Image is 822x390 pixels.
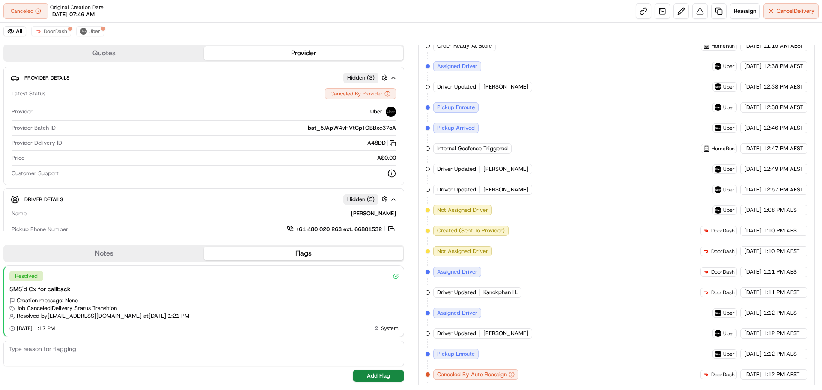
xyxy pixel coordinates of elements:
[744,268,762,276] span: [DATE]
[763,104,803,111] span: 12:38 PM AEST
[80,28,87,35] img: uber-new-logo.jpeg
[763,42,804,50] span: 11:15 AM AEST
[483,165,528,173] span: [PERSON_NAME]
[17,325,55,332] span: [DATE] 1:17 PM
[763,206,800,214] span: 1:08 PM AEST
[715,207,721,214] img: uber-new-logo.jpeg
[763,350,800,358] span: 1:12 PM AEST
[370,108,382,116] span: Uber
[763,165,803,173] span: 12:49 PM AEST
[9,9,26,26] img: Nash
[723,125,735,131] span: Uber
[437,330,476,337] span: Driver Updated
[715,166,721,173] img: uber-new-logo.jpeg
[11,71,397,85] button: Provider DetailsHidden (3)
[734,7,756,15] span: Reassign
[744,145,762,152] span: [DATE]
[22,55,154,64] input: Got a question? Start typing here...
[723,186,735,193] span: Uber
[9,285,399,293] div: SMS'd Cx for callback
[744,104,762,111] span: [DATE]
[730,3,760,19] button: Reassign
[763,371,800,378] span: 1:12 PM AEST
[723,83,735,90] span: Uber
[763,83,803,91] span: 12:38 PM AEST
[17,297,78,304] span: Creation message: None
[715,83,721,90] img: uber-new-logo.jpeg
[437,289,476,296] span: Driver Updated
[744,350,762,358] span: [DATE]
[343,72,390,83] button: Hidden (3)
[287,225,396,234] button: +61 480 020 263 ext. 66801532
[763,186,803,194] span: 12:57 PM AEST
[744,330,762,337] span: [DATE]
[437,268,477,276] span: Assigned Driver
[12,124,56,132] span: Provider Batch ID
[744,186,762,194] span: [DATE]
[24,74,69,81] span: Provider Details
[723,310,735,316] span: Uber
[204,247,403,260] button: Flags
[715,63,721,70] img: uber-new-logo.jpeg
[437,104,475,111] span: Pickup Enroute
[295,226,382,233] span: +61 480 020 263 ext. 66801532
[712,42,735,49] span: HomeRun
[715,125,721,131] img: uber-new-logo.jpeg
[347,196,375,203] span: Hidden ( 5 )
[744,247,762,255] span: [DATE]
[12,226,68,233] span: Pickup Phone Number
[744,165,762,173] span: [DATE]
[744,206,762,214] span: [DATE]
[4,46,204,60] button: Quotes
[437,371,507,378] span: Canceled By Auto Reassign
[711,371,735,378] span: DoorDash
[703,268,709,275] img: doordash_logo_v2.png
[29,82,140,90] div: Start new chat
[9,271,43,281] div: Resolved
[744,124,762,132] span: [DATE]
[483,330,528,337] span: [PERSON_NAME]
[35,28,42,35] img: doordash_logo_v2.png
[763,309,800,317] span: 1:12 PM AEST
[5,121,69,136] a: 📗Knowledge Base
[715,351,721,357] img: uber-new-logo.jpeg
[4,247,204,260] button: Notes
[17,312,142,320] span: Resolved by [EMAIL_ADDRESS][DOMAIN_NAME]
[69,121,141,136] a: 💻API Documentation
[353,370,404,382] button: Add Flag
[12,90,45,98] span: Latest Status
[3,3,48,19] div: Canceled
[763,247,800,255] span: 1:10 PM AEST
[437,227,505,235] span: Created (Sent To Provider)
[763,330,800,337] span: 1:12 PM AEST
[17,124,66,133] span: Knowledge Base
[12,139,62,147] span: Provider Delivery ID
[711,289,735,296] span: DoorDash
[437,247,488,255] span: Not Assigned Driver
[703,248,709,255] img: doordash_logo_v2.png
[763,227,800,235] span: 1:10 PM AEST
[437,206,488,214] span: Not Assigned Driver
[712,145,735,152] span: HomeRun
[377,154,396,162] span: A$0.00
[715,104,721,111] img: uber-new-logo.jpeg
[24,196,63,203] span: Driver Details
[711,248,735,255] span: DoorDash
[437,165,476,173] span: Driver Updated
[744,227,762,235] span: [DATE]
[12,210,27,217] span: Name
[17,304,117,312] span: Job Canceled | Delivery Status Transition
[483,289,518,296] span: Kanokphan H.
[89,28,100,35] span: Uber
[146,84,156,95] button: Start new chat
[50,4,104,11] span: Original Creation Date
[9,34,156,48] p: Welcome 👋
[76,26,104,36] button: Uber
[763,268,800,276] span: 1:11 PM AEST
[715,186,721,193] img: uber-new-logo.jpeg
[72,125,79,132] div: 💻
[9,82,24,97] img: 1736555255976-a54dd68f-1ca7-489b-9aae-adbdc363a1c4
[31,26,71,36] button: DoorDash
[437,63,477,70] span: Assigned Driver
[30,210,396,217] div: [PERSON_NAME]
